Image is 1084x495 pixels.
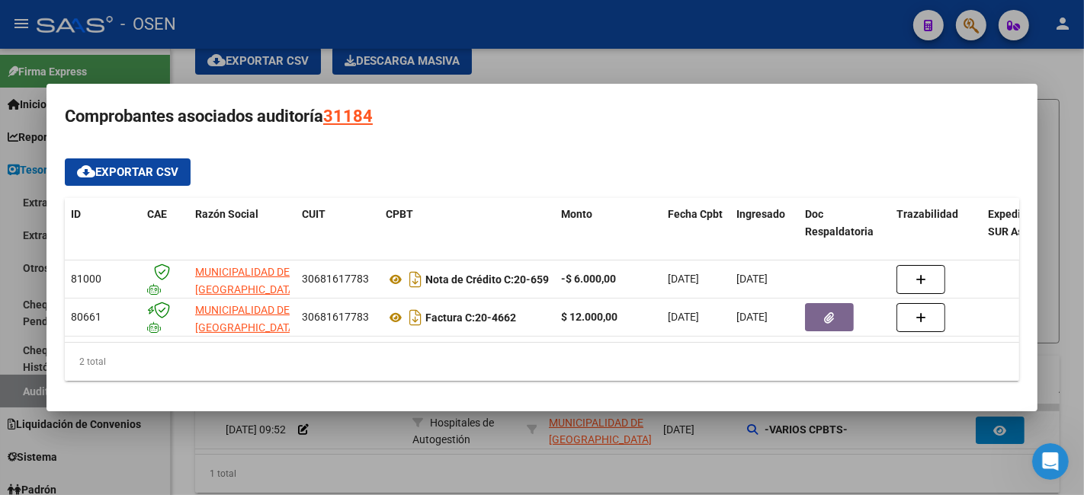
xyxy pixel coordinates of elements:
span: ID [71,208,81,220]
span: 30681617783 [302,273,369,285]
iframe: Intercom live chat [1032,443,1069,480]
span: Fecha Cpbt [668,208,723,220]
span: Monto [561,208,592,220]
button: Exportar CSV [65,158,191,186]
div: 80661 [71,308,135,326]
datatable-header-cell: CPBT [380,198,555,265]
span: [DATE] [668,311,699,323]
datatable-header-cell: Ingresado [730,198,799,265]
i: Descargar documento [406,267,425,292]
span: [DATE] [736,273,768,285]
span: Razón Social [195,208,258,220]
span: CUIT [302,208,326,220]
datatable-header-cell: Trazabilidad [890,198,982,265]
strong: $ 12.000,00 [561,311,617,323]
datatable-header-cell: Expediente SUR Asociado [982,198,1066,265]
span: Ingresado [736,208,785,220]
div: 81000 [71,270,135,288]
span: Doc Respaldatoria [805,208,874,238]
span: Nota de Crédito C: [425,273,514,286]
strong: -$ 6.000,00 [561,273,616,285]
span: CPBT [386,208,413,220]
span: CAE [147,208,167,220]
span: Exportar CSV [77,165,178,179]
strong: 20-4662 [425,311,516,324]
span: [DATE] [668,273,699,285]
span: MUNICIPALIDAD DE [GEOGRAPHIC_DATA][PERSON_NAME] [195,304,298,351]
div: 2 total [65,343,1019,381]
datatable-header-cell: Doc Respaldatoria [799,198,890,265]
span: 30681617783 [302,311,369,323]
span: [DATE] [736,311,768,323]
mat-icon: cloud_download [77,162,95,180]
datatable-header-cell: Razón Social [189,198,296,265]
div: 31184 [323,102,373,131]
datatable-header-cell: Fecha Cpbt [662,198,730,265]
i: Descargar documento [406,305,425,330]
datatable-header-cell: CAE [141,198,189,265]
datatable-header-cell: ID [65,198,141,265]
strong: 20-659 [425,273,549,286]
span: Factura C: [425,311,475,324]
datatable-header-cell: CUIT [296,198,380,265]
h3: Comprobantes asociados auditoría [65,102,1019,131]
span: MUNICIPALIDAD DE [GEOGRAPHIC_DATA][PERSON_NAME] [195,266,298,313]
datatable-header-cell: Monto [555,198,662,265]
span: Expediente SUR Asociado [988,208,1056,238]
span: Trazabilidad [896,208,958,220]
